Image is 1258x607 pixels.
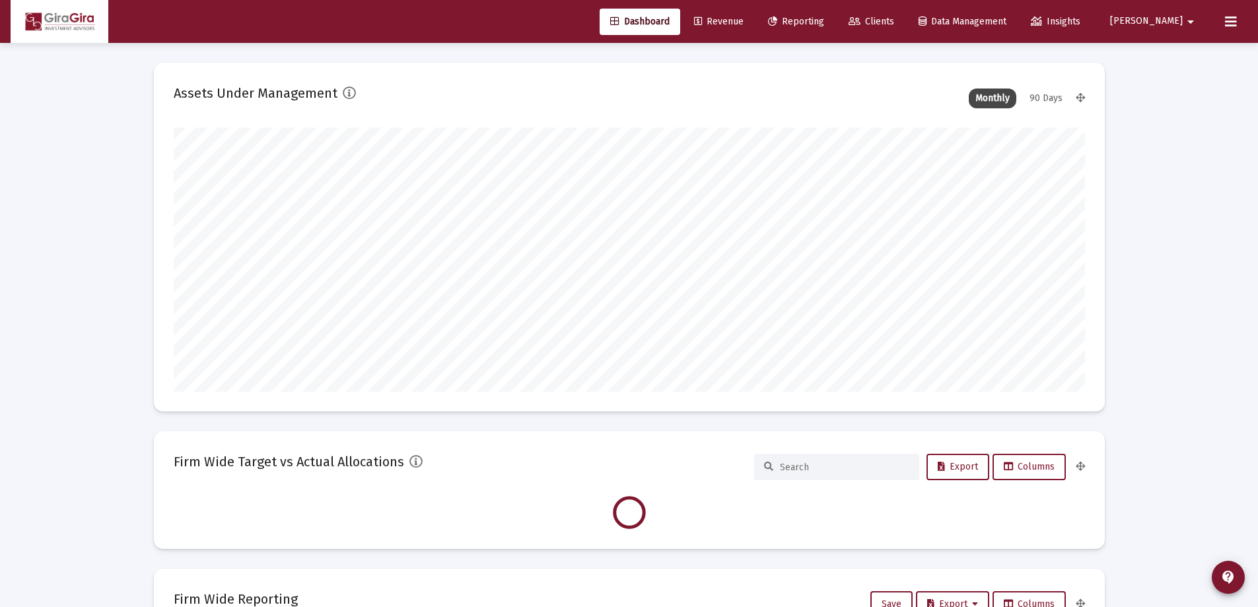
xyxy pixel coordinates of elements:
[600,9,680,35] a: Dashboard
[1020,9,1091,35] a: Insights
[1094,8,1214,34] button: [PERSON_NAME]
[993,454,1066,480] button: Columns
[1183,9,1199,35] mat-icon: arrow_drop_down
[969,89,1016,108] div: Monthly
[780,462,909,473] input: Search
[20,9,98,35] img: Dashboard
[1004,461,1055,472] span: Columns
[174,451,404,472] h2: Firm Wide Target vs Actual Allocations
[1031,16,1080,27] span: Insights
[757,9,835,35] a: Reporting
[926,454,989,480] button: Export
[838,9,905,35] a: Clients
[849,16,894,27] span: Clients
[694,16,744,27] span: Revenue
[683,9,754,35] a: Revenue
[768,16,824,27] span: Reporting
[1110,16,1183,27] span: [PERSON_NAME]
[908,9,1017,35] a: Data Management
[919,16,1006,27] span: Data Management
[1220,569,1236,585] mat-icon: contact_support
[610,16,670,27] span: Dashboard
[938,461,978,472] span: Export
[174,83,337,104] h2: Assets Under Management
[1023,89,1069,108] div: 90 Days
